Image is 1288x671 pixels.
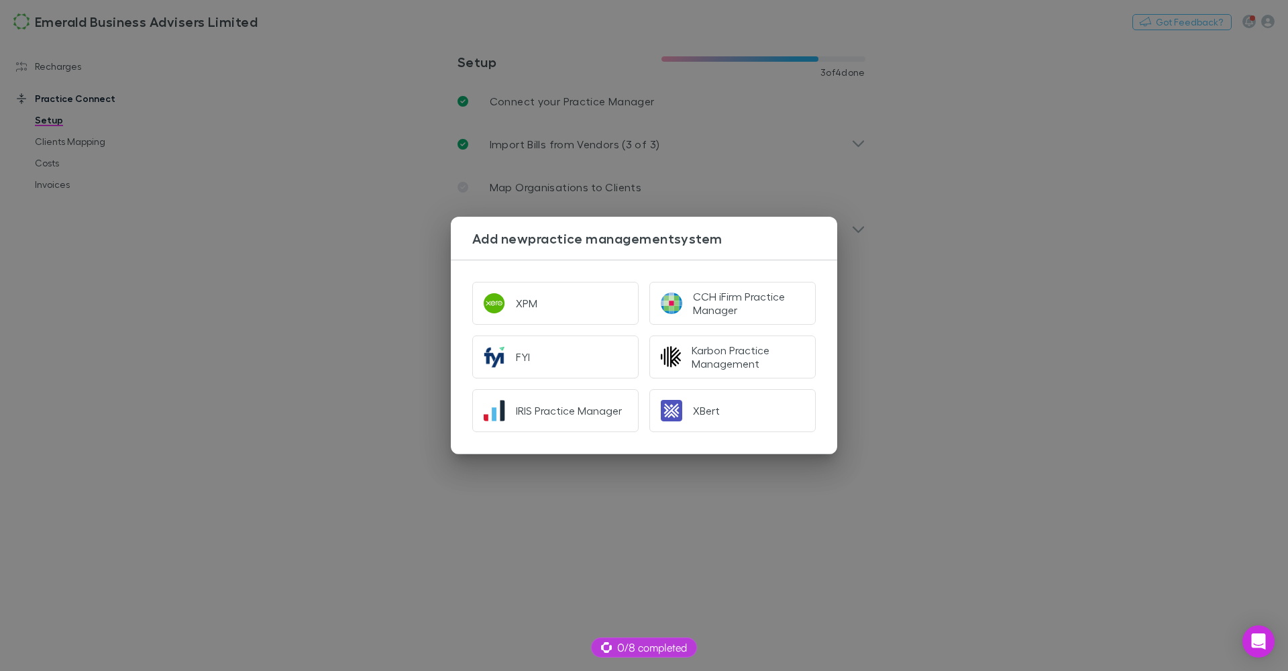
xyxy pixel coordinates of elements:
[649,335,816,378] button: Karbon Practice Management
[472,282,639,325] button: XPM
[516,404,622,417] div: IRIS Practice Manager
[649,282,816,325] button: CCH iFirm Practice Manager
[661,400,682,421] img: XBert's Logo
[472,230,837,246] h3: Add new practice management system
[692,344,804,370] div: Karbon Practice Management
[693,290,804,317] div: CCH iFirm Practice Manager
[661,293,682,314] img: CCH iFirm Practice Manager's Logo
[516,297,537,310] div: XPM
[693,404,720,417] div: XBert
[516,350,530,364] div: FYI
[484,400,505,421] img: IRIS Practice Manager's Logo
[484,346,505,368] img: FYI's Logo
[484,293,505,314] img: XPM's Logo
[472,389,639,432] button: IRIS Practice Manager
[1242,625,1275,658] div: Open Intercom Messenger
[649,389,816,432] button: XBert
[661,346,681,368] img: Karbon Practice Management's Logo
[472,335,639,378] button: FYI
